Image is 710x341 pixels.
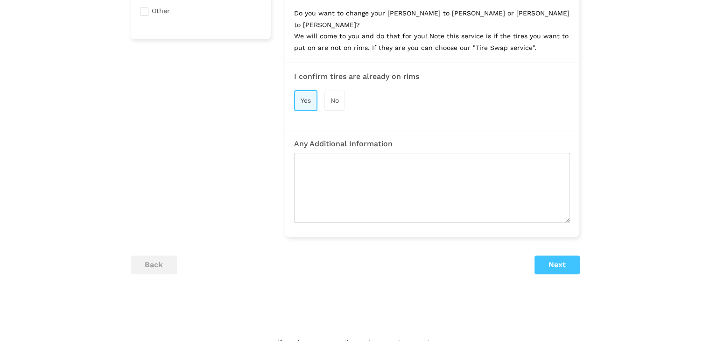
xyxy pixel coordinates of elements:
button: back [131,256,177,274]
h3: I confirm tires are already on rims [294,72,570,81]
span: No [330,97,339,104]
button: Next [534,256,580,274]
h3: Any Additional Information [294,140,570,148]
span: Yes [301,97,311,104]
